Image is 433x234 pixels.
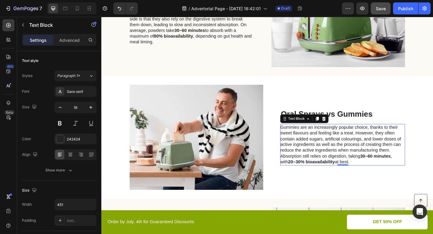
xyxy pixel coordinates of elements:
[202,108,223,114] div: Text Block
[67,218,95,223] div: Add...
[22,186,38,195] div: Size
[59,37,80,43] p: Advanced
[195,100,330,112] h2: Rich Text Editor. Editing area: main
[398,5,413,12] div: Publish
[67,137,95,142] div: 242424
[281,6,290,11] span: Draft
[6,64,14,69] div: 450
[45,167,73,173] div: Show more
[2,2,45,14] button: 7
[31,74,176,188] img: gempages_432750572815254551-e482b8d6-7abe-4a97-b54a-79c1ad70bbfa.webp
[281,149,315,154] strong: 30–60 minutes
[22,58,38,63] div: Text style
[267,215,355,231] a: GET 50% OFF
[203,155,254,160] strong: 20–30% bioavailability
[195,101,330,111] p: Oral Sprays vs Gummies
[55,199,96,210] input: Auto
[195,117,330,161] p: Gummies are an increasingly popular choice, thanks to their sweet flavours and feeling like a tre...
[5,110,14,115] div: Beta
[54,70,97,81] button: Paragraph 1*
[191,5,261,12] span: Advertorial Page - [DATE] 18:42:01
[371,2,391,14] button: Save
[7,220,180,226] p: Order by July. 4th for Guaranteed Discounts.
[67,89,95,94] div: Sans-serif
[22,89,29,94] div: Font
[29,21,80,29] p: Text Block
[376,6,386,11] span: Save
[113,2,138,14] div: Undo/Redo
[295,220,327,226] p: GET 50% OFF
[22,151,39,159] div: Align
[22,103,38,111] div: Size
[30,37,47,43] p: Settings
[57,73,80,79] span: Paragraph 1*
[22,73,32,79] div: Styles
[101,17,433,234] iframe: Design area
[413,205,427,219] div: Open Intercom Messenger
[39,5,42,12] p: 7
[189,5,190,12] span: /
[22,202,32,207] div: Width
[79,12,112,17] strong: 30–60 minutes
[22,136,31,142] div: Color
[57,18,100,23] strong: 80% bioavailability
[22,165,97,176] button: Show more
[22,218,36,223] div: Padding
[195,117,330,162] div: Rich Text Editor. Editing area: main
[393,2,418,14] button: Publish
